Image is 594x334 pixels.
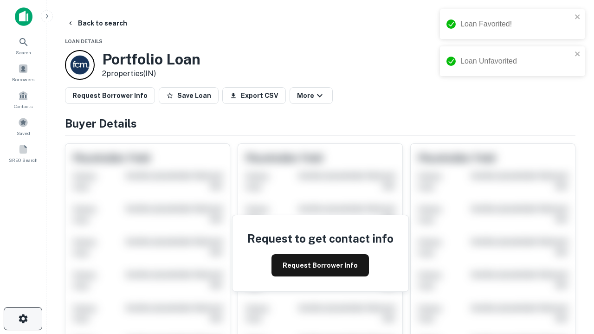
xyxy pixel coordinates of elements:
[271,254,369,276] button: Request Borrower Info
[14,103,32,110] span: Contacts
[12,76,34,83] span: Borrowers
[3,87,44,112] a: Contacts
[3,33,44,58] a: Search
[222,87,286,104] button: Export CSV
[3,141,44,166] a: SREO Search
[575,50,581,59] button: close
[65,115,575,132] h4: Buyer Details
[65,39,103,44] span: Loan Details
[102,51,200,68] h3: Portfolio Loan
[63,15,131,32] button: Back to search
[159,87,219,104] button: Save Loan
[65,87,155,104] button: Request Borrower Info
[460,56,572,67] div: Loan Unfavorited
[548,230,594,275] iframe: Chat Widget
[3,114,44,139] a: Saved
[17,129,30,137] span: Saved
[290,87,333,104] button: More
[575,13,581,22] button: close
[460,19,572,30] div: Loan Favorited!
[9,156,38,164] span: SREO Search
[16,49,31,56] span: Search
[102,68,200,79] p: 2 properties (IN)
[15,7,32,26] img: capitalize-icon.png
[3,60,44,85] a: Borrowers
[247,230,394,247] h4: Request to get contact info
